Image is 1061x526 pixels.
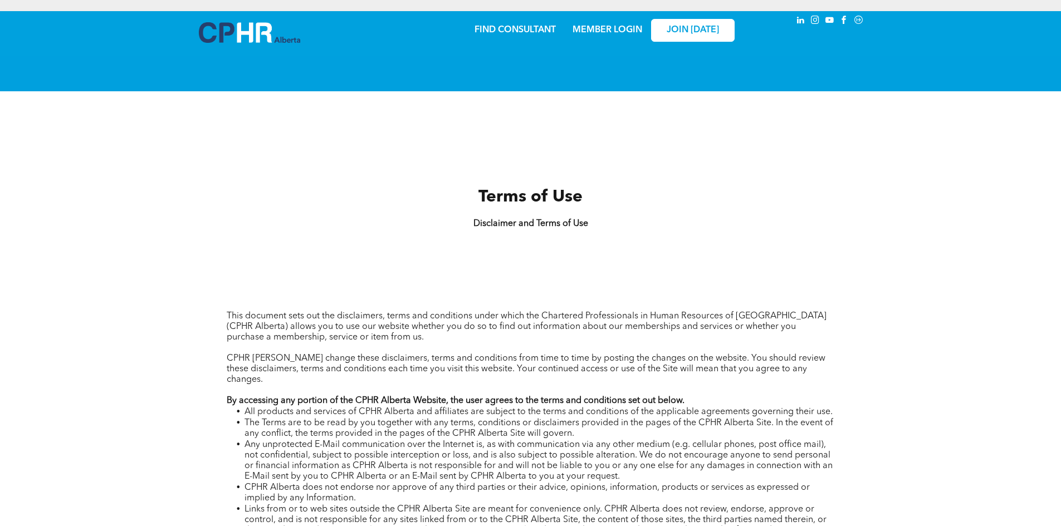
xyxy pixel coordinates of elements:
[245,407,833,416] span: All products and services of CPHR Alberta and affiliates are subject to the terms and conditions ...
[795,14,807,29] a: linkedin
[478,189,583,205] span: Terms of Use
[245,440,833,481] span: Any unprotected E-Mail communication over the Internet is, as with communication via any other me...
[573,26,642,35] a: MEMBER LOGIN
[853,14,865,29] a: Social network
[245,419,833,438] span: The Terms are to be read by you together with any terms, conditions or disclaimers provided in th...
[651,19,735,42] a: JOIN [DATE]
[838,14,850,29] a: facebook
[809,14,822,29] a: instagram
[227,354,825,384] span: CPHR [PERSON_NAME] change these disclaimers, terms and conditions from time to time by posting th...
[199,22,300,43] img: A blue and white logo for cp alberta
[667,25,719,36] span: JOIN [DATE]
[824,14,836,29] a: youtube
[227,396,684,405] span: By accessing any portion of the CPHR Alberta Website, the user agrees to the terms and conditions...
[227,312,827,342] span: This document sets out the disclaimers, terms and conditions under which the Chartered Profession...
[473,219,588,228] span: Disclaimer and Terms of Use
[245,483,810,503] span: CPHR Alberta does not endorse nor approve of any third parties or their advice, opinions, informa...
[475,26,556,35] a: FIND CONSULTANT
